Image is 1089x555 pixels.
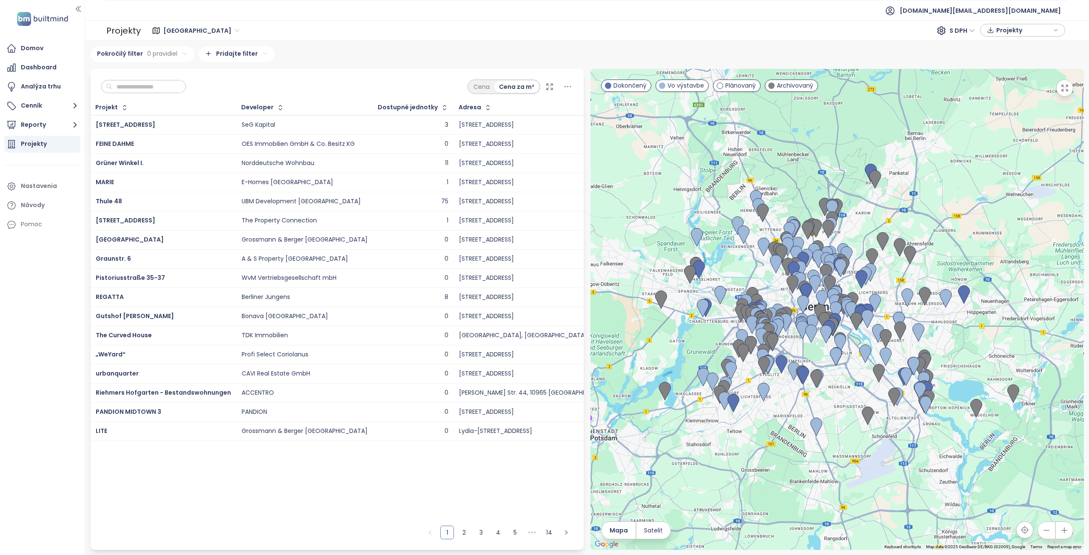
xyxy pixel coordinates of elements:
a: Domov [4,40,80,57]
div: A & S Property [GEOGRAPHIC_DATA] [242,255,348,263]
a: Návody [4,197,80,214]
div: 0 [445,370,448,378]
span: Thule 48 [96,197,122,205]
div: Pokročilý filter [91,46,194,62]
div: [STREET_ADDRESS] [459,159,514,167]
a: REGATTA [96,293,124,301]
div: WvM Vertriebsgesellschaft mbH [242,274,336,282]
div: Projekt [95,105,118,110]
div: [STREET_ADDRESS] [459,274,514,282]
div: Dashboard [21,62,57,73]
div: [STREET_ADDRESS] [459,198,514,205]
a: Dashboard [4,59,80,76]
span: Dostupné jednotky [378,105,438,110]
div: 11 [445,159,448,167]
div: button [985,24,1060,37]
div: Analýza trhu [21,81,61,92]
div: 75 [441,198,448,205]
div: Domov [21,43,43,54]
span: Berlin [163,24,239,37]
div: E-Homes [GEOGRAPHIC_DATA] [242,179,333,186]
div: OES Immobilien GmbH & Co. Besitz KG [242,140,355,148]
button: Reporty [4,117,80,134]
div: [STREET_ADDRESS] [459,236,514,244]
div: ACCENTRO [242,389,274,397]
a: LITE [96,427,107,435]
a: 3 [475,526,487,539]
div: Návody [21,200,45,211]
a: [STREET_ADDRESS] [96,120,155,129]
li: 1 [440,526,454,539]
div: 0 [445,332,448,339]
li: 2 [457,526,471,539]
div: Pomoc [4,216,80,233]
div: The Property Connection [242,217,317,225]
div: PANDION [242,408,267,416]
div: 0 [445,236,448,244]
span: Vo výstavbe [667,81,704,90]
div: [STREET_ADDRESS] [459,121,514,129]
li: 4 [491,526,505,539]
a: The Curved House [96,331,152,339]
span: PANDION MIDTOWN 3 [96,407,161,416]
div: 0 [445,351,448,359]
a: 5 [509,526,522,539]
div: Nastavenia [21,181,57,191]
a: Report a map error [1047,544,1081,549]
div: TDK Immobilien [242,332,288,339]
div: Pomoc [21,219,42,230]
a: 14 [543,526,556,539]
span: Projekty [996,24,1051,37]
div: Projekty [106,22,141,39]
a: 2 [458,526,470,539]
span: [GEOGRAPHIC_DATA] [96,235,164,244]
span: 0 pravidiel [147,49,177,58]
div: Grossmann & Berger [GEOGRAPHIC_DATA] [242,236,368,244]
img: Google [593,539,621,550]
div: Adresa [459,105,481,110]
a: 1 [441,526,453,539]
li: Predchádzajúca strana [423,526,437,539]
div: Grossmann & Berger [GEOGRAPHIC_DATA] [242,427,368,435]
button: left [423,526,437,539]
a: Gutshof [PERSON_NAME] [96,312,174,320]
a: MARIE [96,178,114,186]
div: [STREET_ADDRESS] [459,179,514,186]
div: Berliner Jungens [242,293,290,301]
span: Satelit [644,526,663,535]
li: Nasledujúca strana [559,526,573,539]
img: logo [14,10,71,28]
span: Pistoriusstraße 35-37 [96,273,165,282]
a: Projekty [4,136,80,153]
div: [STREET_ADDRESS] [459,140,514,148]
span: [DOMAIN_NAME][EMAIL_ADDRESS][DOMAIN_NAME] [900,0,1061,21]
div: [GEOGRAPHIC_DATA], [GEOGRAPHIC_DATA], [GEOGRAPHIC_DATA], [GEOGRAPHIC_DATA] [459,332,718,339]
div: 1 [447,217,448,225]
div: [STREET_ADDRESS] [459,408,514,416]
span: ••• [525,526,539,539]
span: Plánovaný [725,81,756,90]
a: FEINE DAHME [96,139,134,148]
div: 0 [445,313,448,320]
li: 14 [542,526,556,539]
div: Developer [241,105,274,110]
button: Keyboard shortcuts [884,544,921,550]
div: [PERSON_NAME] Str. 44, 10965 [GEOGRAPHIC_DATA], [GEOGRAPHIC_DATA] [459,389,676,397]
div: [STREET_ADDRESS] [459,293,514,301]
div: [STREET_ADDRESS] [459,313,514,320]
span: right [564,530,569,535]
a: Graunstr. 6 [96,254,131,263]
span: Archivovaný [777,81,813,90]
div: 0 [445,427,448,435]
a: urbanquarter [96,369,139,378]
div: Profi Select Coriolanus [242,351,308,359]
a: Analýza trhu [4,78,80,95]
